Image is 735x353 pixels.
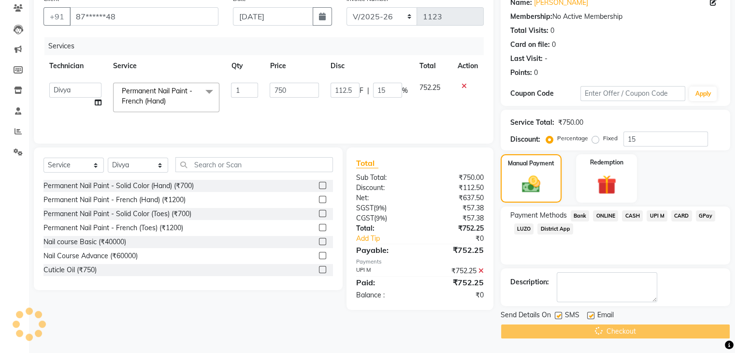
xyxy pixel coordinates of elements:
[43,209,191,219] div: Permanent Nail Paint - Solid Color (Toes) (₹700)
[510,210,567,221] span: Payment Methods
[510,68,532,78] div: Points:
[166,97,170,105] a: x
[432,234,490,244] div: ₹0
[565,310,579,322] span: SMS
[225,55,264,77] th: Qty
[376,214,385,222] span: 9%
[356,258,484,266] div: Payments
[420,244,491,256] div: ₹752.25
[689,87,717,101] button: Apply
[420,183,491,193] div: ₹112.50
[597,310,614,322] span: Email
[420,266,491,276] div: ₹752.25
[508,159,554,168] label: Manual Payment
[349,290,420,300] div: Balance :
[349,266,420,276] div: UPI M
[510,12,721,22] div: No Active Membership
[510,54,543,64] div: Last Visit:
[43,7,71,26] button: +91
[43,181,194,191] div: Permanent Nail Paint - Solid Color (Hand) (₹700)
[420,277,491,288] div: ₹752.25
[43,251,138,261] div: Nail Course Advance (₹60000)
[349,277,420,288] div: Paid:
[510,118,554,128] div: Service Total:
[349,173,420,183] div: Sub Total:
[420,213,491,223] div: ₹57.38
[603,134,618,143] label: Fixed
[452,55,484,77] th: Action
[516,174,546,195] img: _cash.svg
[552,40,556,50] div: 0
[510,26,548,36] div: Total Visits:
[550,26,554,36] div: 0
[534,68,538,78] div: 0
[671,210,692,221] span: CARD
[420,193,491,203] div: ₹637.50
[510,40,550,50] div: Card on file:
[593,210,618,221] span: ONLINE
[356,204,374,212] span: SGST
[43,265,97,275] div: Cuticle Oil (₹750)
[349,183,420,193] div: Discount:
[70,7,218,26] input: Search by Name/Mobile/Email/Code
[325,55,414,77] th: Disc
[43,55,107,77] th: Technician
[420,173,491,183] div: ₹750.00
[590,158,623,167] label: Redemption
[43,195,186,205] div: Permanent Nail Paint - French (Hand) (₹1200)
[420,223,491,234] div: ₹752.25
[367,86,369,96] span: |
[375,204,385,212] span: 9%
[510,277,549,287] div: Description:
[420,290,491,300] div: ₹0
[414,55,452,77] th: Total
[349,203,420,213] div: ( )
[44,37,491,55] div: Services
[349,223,420,234] div: Total:
[356,158,378,168] span: Total
[122,87,192,105] span: Permanent Nail Paint - French (Hand)
[514,223,534,235] span: LUZO
[545,54,548,64] div: -
[349,193,420,203] div: Net:
[360,86,363,96] span: F
[647,210,667,221] span: UPI M
[419,83,440,92] span: 752.25
[402,86,408,96] span: %
[510,88,580,99] div: Coupon Code
[510,12,552,22] div: Membership:
[349,244,420,256] div: Payable:
[558,118,583,128] div: ₹750.00
[349,234,432,244] a: Add Tip
[356,214,374,222] span: CGST
[349,213,420,223] div: ( )
[696,210,716,221] span: GPay
[264,55,324,77] th: Price
[537,223,573,235] span: District App
[510,134,540,145] div: Discount:
[622,210,643,221] span: CASH
[43,223,183,233] div: Permanent Nail Paint - French (Toes) (₹1200)
[580,86,686,101] input: Enter Offer / Coupon Code
[43,237,126,247] div: Nail course Basic (₹40000)
[591,173,622,197] img: _gift.svg
[175,157,333,172] input: Search or Scan
[571,210,590,221] span: Bank
[420,203,491,213] div: ₹57.38
[107,55,225,77] th: Service
[557,134,588,143] label: Percentage
[501,310,551,322] span: Send Details On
